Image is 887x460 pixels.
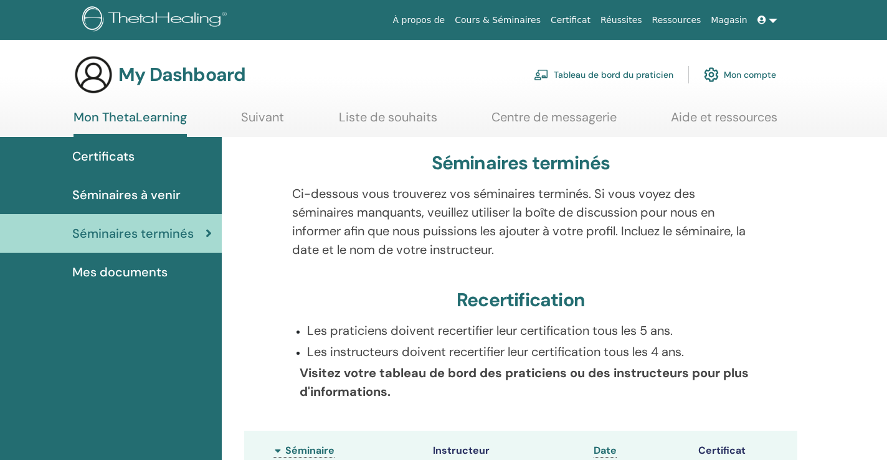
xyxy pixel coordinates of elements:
img: logo.png [82,6,231,34]
a: Magasin [706,9,752,32]
h3: Recertification [457,289,585,311]
a: Cours & Séminaires [450,9,546,32]
h3: My Dashboard [118,63,245,86]
a: Ressources [647,9,706,32]
a: Mon compte [704,61,776,88]
span: Date [594,444,617,457]
a: Liste de souhaits [339,110,437,134]
span: Séminaires à venir [72,185,181,204]
img: chalkboard-teacher.svg [534,69,549,80]
a: Centre de messagerie [491,110,617,134]
a: Date [594,444,617,458]
a: Aide et ressources [671,110,777,134]
img: cog.svg [704,64,719,85]
a: Réussites [595,9,647,32]
a: Mon ThetaLearning [74,110,187,137]
span: Mes documents [72,263,168,281]
p: Les instructeurs doivent recertifier leur certification tous les 4 ans. [307,342,750,361]
p: Les praticiens doivent recertifier leur certification tous les 5 ans. [307,321,750,340]
span: Certificats [72,147,135,166]
a: Certificat [546,9,595,32]
a: Suivant [241,110,284,134]
h3: Séminaires terminés [432,152,610,174]
p: Ci-dessous vous trouverez vos séminaires terminés. Si vous voyez des séminaires manquants, veuill... [292,184,750,259]
img: generic-user-icon.jpg [74,55,113,95]
a: À propos de [388,9,450,32]
b: Visitez votre tableau de bord des praticiens ou des instructeurs pour plus d'informations. [300,365,749,400]
a: Tableau de bord du praticien [534,61,673,88]
span: Séminaires terminés [72,224,194,243]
